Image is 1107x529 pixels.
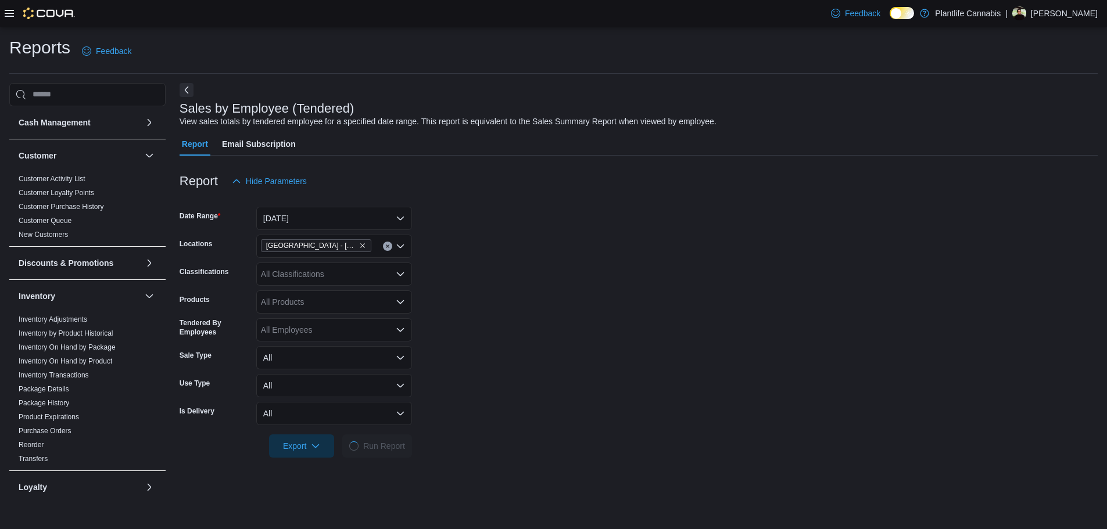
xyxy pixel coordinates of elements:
span: Email Subscription [222,132,296,156]
label: Classifications [180,267,229,276]
p: [PERSON_NAME] [1031,6,1098,20]
span: Customer Loyalty Points [19,188,94,197]
button: Open list of options [396,269,405,279]
p: Plantlife Cannabis [935,6,1001,20]
a: Customer Purchase History [19,203,104,211]
button: Remove Edmonton - South Common from selection in this group [359,242,366,249]
button: Inventory [142,289,156,303]
span: Inventory On Hand by Product [19,357,112,366]
button: Discounts & Promotions [142,256,156,270]
button: All [256,374,412,397]
button: LoadingRun Report [342,434,412,458]
a: Inventory On Hand by Package [19,343,116,351]
span: Inventory On Hand by Package [19,343,116,352]
span: Inventory Transactions [19,370,89,380]
a: Feedback [77,39,136,63]
button: Discounts & Promotions [19,257,140,269]
button: Clear input [383,242,392,251]
button: Loyalty [142,480,156,494]
a: Feedback [826,2,885,25]
label: Locations [180,239,213,249]
h3: Sales by Employee (Tendered) [180,102,354,116]
span: Customer Purchase History [19,202,104,211]
a: Package History [19,399,69,407]
span: Reorder [19,440,44,449]
a: Inventory Adjustments [19,315,87,323]
span: Dark Mode [890,19,890,20]
h1: Reports [9,36,70,59]
span: Inventory by Product Historical [19,329,113,338]
a: Customer Loyalty Points [19,189,94,197]
label: Sale Type [180,351,212,360]
div: Inventory [9,312,166,470]
span: Purchase Orders [19,426,71,436]
a: Customer Queue [19,217,71,225]
label: Date Range [180,211,221,221]
button: Next [180,83,194,97]
span: Loading [349,441,359,451]
button: Loyalty [19,481,140,493]
a: Inventory Transactions [19,371,89,379]
h3: Inventory [19,290,55,302]
span: Transfers [19,454,48,463]
label: Is Delivery [180,406,214,416]
span: [GEOGRAPHIC_DATA] - [GEOGRAPHIC_DATA] [266,240,357,251]
span: Hide Parameters [246,175,307,187]
a: Customer Activity List [19,175,85,183]
div: View sales totals by tendered employee for a specified date range. This report is equivalent to t... [180,116,716,128]
a: Transfers [19,455,48,463]
button: Inventory [19,290,140,302]
a: Inventory by Product Historical [19,329,113,337]
button: All [256,402,412,425]
h3: Cash Management [19,117,91,128]
button: Open list of options [396,297,405,307]
button: [DATE] [256,207,412,230]
button: Cash Management [19,117,140,128]
h3: Discounts & Promotions [19,257,113,269]
label: Tendered By Employees [180,318,252,337]
a: Product Expirations [19,413,79,421]
div: Rian Lamontagne [1012,6,1026,20]
a: Inventory On Hand by Product [19,357,112,365]
button: All [256,346,412,369]
button: Open list of options [396,325,405,334]
span: Customer Queue [19,216,71,225]
h3: Report [180,174,218,188]
span: Package Details [19,384,69,394]
div: Customer [9,172,166,246]
span: Export [276,434,327,458]
span: Customer Activity List [19,174,85,183]
img: Cova [23,8,75,19]
p: | [1005,6,1008,20]
h3: Loyalty [19,481,47,493]
span: Edmonton - South Common [261,239,371,252]
label: Use Type [180,379,210,388]
button: Export [269,434,334,458]
span: Product Expirations [19,412,79,422]
a: Package Details [19,385,69,393]
span: Feedback [96,45,131,57]
span: Run Report [363,440,405,452]
span: Feedback [845,8,880,19]
span: New Customers [19,230,68,239]
span: Report [182,132,208,156]
button: Customer [142,149,156,163]
button: Customer [19,150,140,161]
button: Cash Management [142,116,156,129]
a: New Customers [19,231,68,239]
input: Dark Mode [890,7,914,19]
label: Products [180,295,210,304]
button: Open list of options [396,242,405,251]
span: Package History [19,398,69,408]
button: Hide Parameters [227,170,311,193]
a: Reorder [19,441,44,449]
h3: Customer [19,150,56,161]
a: Purchase Orders [19,427,71,435]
